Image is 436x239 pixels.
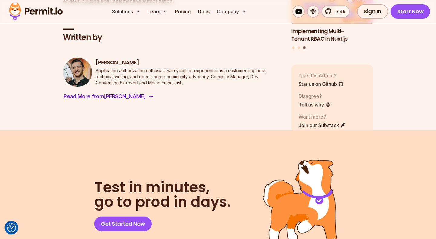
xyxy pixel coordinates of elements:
[7,223,16,232] img: Revisit consent button
[357,4,388,19] a: Sign In
[292,47,295,49] button: Go to slide 1
[196,5,212,18] a: Docs
[96,59,282,66] h3: [PERSON_NAME]
[214,5,249,18] button: Company
[64,92,146,101] span: Read More from [PERSON_NAME]
[299,101,331,108] a: Tell us why
[322,5,350,18] a: 5.4k
[63,92,154,101] a: Read More from[PERSON_NAME]
[96,68,282,86] p: Application authorization enthusiast with years of experience as a customer engineer, technical w...
[7,223,16,232] button: Consent Preferences
[63,58,92,87] img: Daniel Bass
[299,122,346,129] a: Join our Substack
[298,47,300,49] button: Go to slide 2
[299,72,344,79] p: Like this Article?
[94,180,231,195] span: Test in minutes,
[145,5,170,18] button: Learn
[94,180,231,209] h2: go to prod in days.
[94,217,152,231] a: Get Started Now
[332,8,345,15] span: 5.4k
[173,5,193,18] a: Pricing
[291,28,373,43] h3: Implementing Multi-Tenant RBAC in Nuxt.js
[299,80,344,88] a: Star us on Github
[303,46,306,49] button: Go to slide 3
[299,113,346,120] p: Want more?
[391,4,430,19] a: Start Now
[6,1,65,22] img: Permit logo
[110,5,143,18] button: Solutions
[63,32,282,43] h2: Written by
[299,93,331,100] p: Disagree?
